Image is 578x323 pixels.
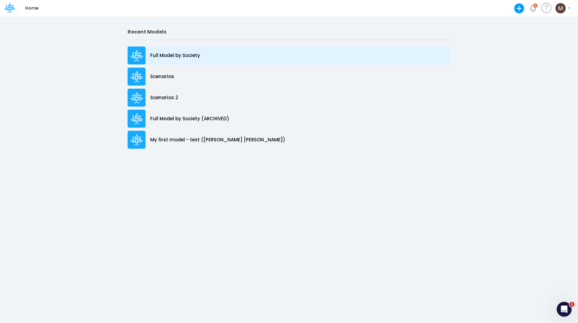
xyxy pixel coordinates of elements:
iframe: Intercom live chat [557,302,572,317]
p: Scenarios 2 [150,94,178,101]
p: Scenarios [150,73,174,80]
p: My first model - test ([PERSON_NAME] [PERSON_NAME]) [150,136,285,144]
p: Home [25,5,38,12]
p: Full Model by Society (ARCHIVED) [150,115,229,122]
h2: Recent Models [128,29,450,35]
div: 3 unread items [535,4,536,7]
a: My first model - test ([PERSON_NAME] [PERSON_NAME]) [128,129,450,150]
a: Scenarios [128,66,450,87]
a: Full Model by Society (ARCHIVED) [128,108,450,129]
a: Notifications [530,5,537,12]
a: Full Model by Society [128,45,450,66]
p: Full Model by Society [150,52,200,59]
a: Scenarios 2 [128,87,450,108]
span: 1 [570,302,575,307]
